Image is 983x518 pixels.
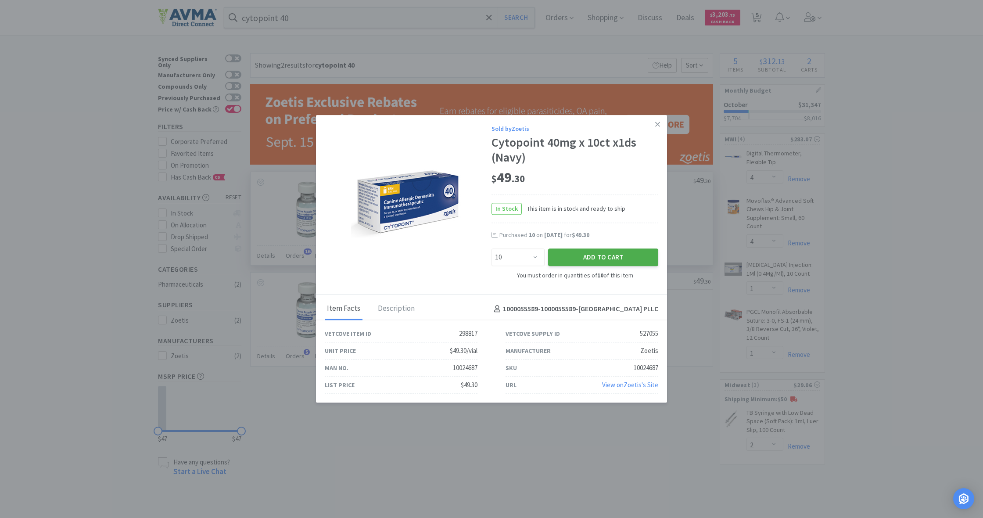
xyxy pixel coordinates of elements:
[522,204,625,214] span: This item is in stock and ready to ship
[506,380,517,390] div: URL
[602,381,658,389] a: View onZoetis's Site
[506,363,517,373] div: SKU
[640,346,658,356] div: Zoetis
[491,270,658,280] div: You must order in quantities of of this item
[499,231,658,240] div: Purchased on for
[544,231,563,239] span: [DATE]
[461,380,477,391] div: $49.30
[512,173,525,185] span: . 30
[325,346,356,356] div: Unit Price
[325,380,355,390] div: List Price
[459,329,477,339] div: 298817
[491,303,658,315] h4: 1000055589-1000055589 - [GEOGRAPHIC_DATA] PLLC
[450,346,477,356] div: $49.30/vial
[491,124,658,133] div: Sold by Zoetis
[529,231,535,239] span: 10
[491,136,658,165] div: Cytopoint 40mg x 10ct x1ds (Navy)
[376,298,417,320] div: Description
[325,329,371,338] div: Vetcove Item ID
[491,169,525,186] span: 49
[491,173,497,185] span: $
[640,329,658,339] div: 527055
[325,298,362,320] div: Item Facts
[453,363,477,374] div: 10024687
[351,145,465,259] img: d68059bb95f34f6ca8f79a017dff92f3_527055.jpeg
[492,204,521,215] span: In Stock
[548,248,658,266] button: Add to Cart
[325,363,348,373] div: Man No.
[572,231,589,239] span: $49.30
[953,488,974,509] div: Open Intercom Messenger
[597,271,603,279] strong: 10
[506,346,551,356] div: Manufacturer
[506,329,560,338] div: Vetcove Supply ID
[634,363,658,374] div: 10024687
